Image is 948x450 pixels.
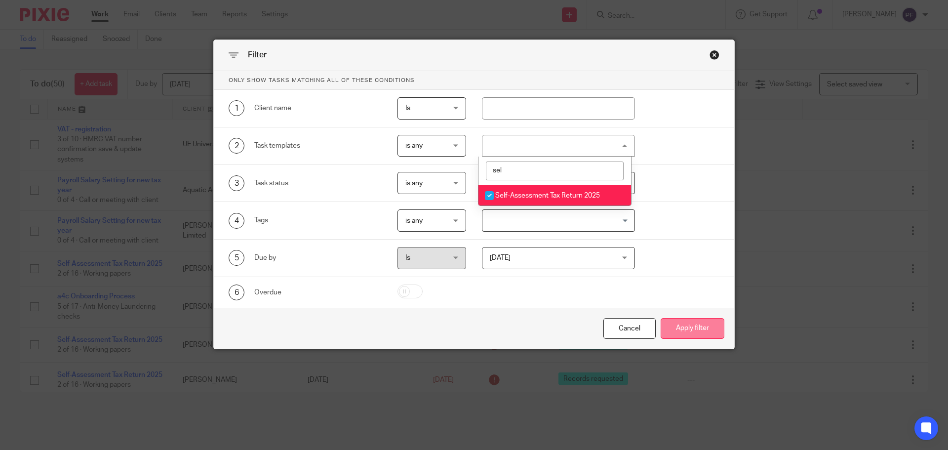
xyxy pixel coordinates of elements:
[710,50,719,60] div: Close this dialog window
[254,287,382,297] div: Overdue
[248,51,267,59] span: Filter
[405,180,423,187] span: is any
[214,71,734,90] p: Only show tasks matching all of these conditions
[254,103,382,113] div: Client name
[254,178,382,188] div: Task status
[661,318,724,339] button: Apply filter
[486,162,624,180] input: Search options...
[405,254,410,261] span: Is
[254,215,382,225] div: Tags
[490,254,511,261] span: [DATE]
[229,138,244,154] div: 2
[229,175,244,191] div: 3
[229,213,244,229] div: 4
[229,250,244,266] div: 5
[229,100,244,116] div: 1
[254,141,382,151] div: Task templates
[482,209,635,232] div: Search for option
[483,212,630,229] input: Search for option
[603,318,656,339] div: Close this dialog window
[254,253,382,263] div: Due by
[405,105,410,112] span: Is
[495,192,600,199] span: Self-Assessment Tax Return 2025
[229,285,244,300] div: 6
[405,217,423,224] span: is any
[405,142,423,149] span: is any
